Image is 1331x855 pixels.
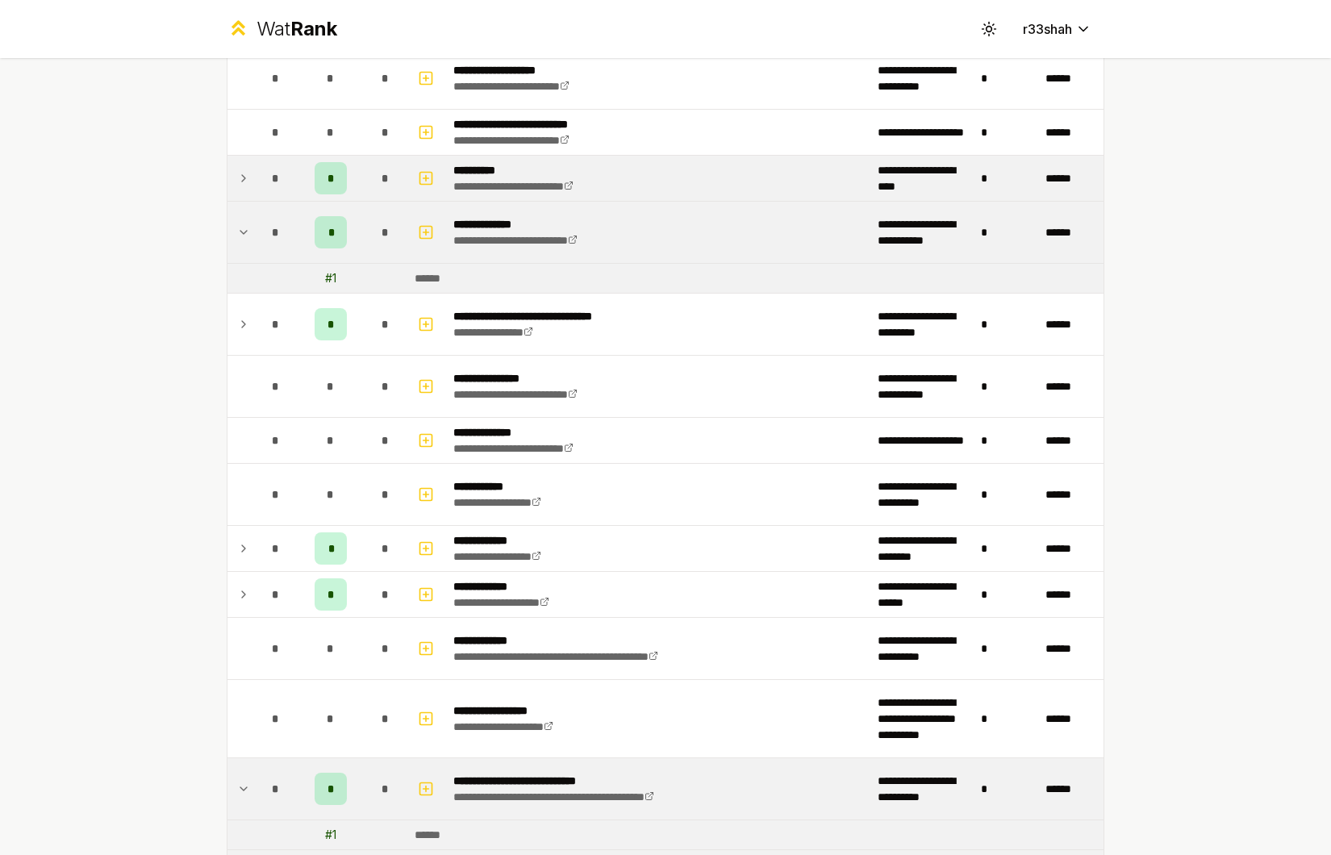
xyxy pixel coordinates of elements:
div: # 1 [325,270,336,286]
div: # 1 [325,827,336,843]
div: Wat [257,16,337,42]
a: WatRank [227,16,337,42]
span: r33shah [1023,19,1072,39]
span: Rank [290,17,337,40]
button: r33shah [1010,15,1104,44]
